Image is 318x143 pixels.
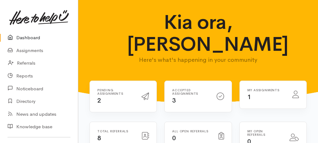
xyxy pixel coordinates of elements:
span: 1 [247,93,251,101]
h1: Kia ora, [PERSON_NAME] [127,11,269,56]
span: 3 [172,97,176,104]
span: 8 [97,134,101,142]
span: 2 [97,97,101,104]
h6: All open referrals [172,130,211,133]
h6: Accepted assignments [172,88,209,95]
p: Here's what's happening in your community [127,56,269,64]
span: 0 [172,134,176,142]
h6: Total referrals [97,130,134,133]
h6: My open referrals [247,130,282,136]
h6: Pending assignments [97,88,134,95]
h6: My assignments [247,88,285,92]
